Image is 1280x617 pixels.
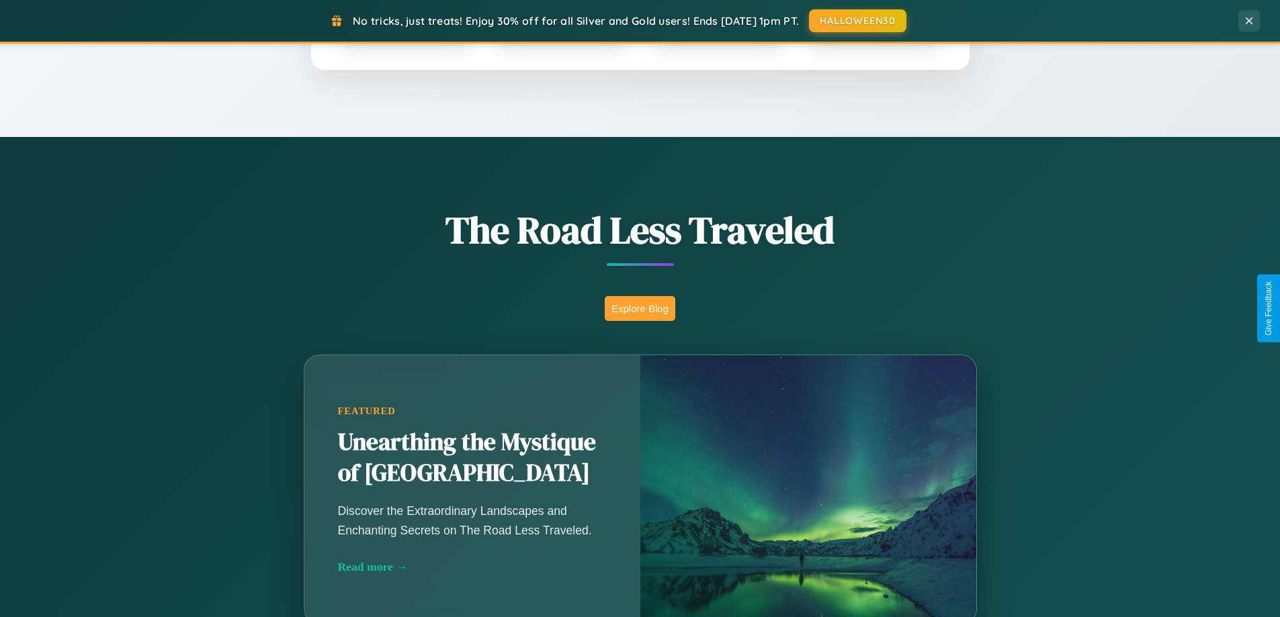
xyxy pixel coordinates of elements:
[1264,281,1273,336] div: Give Feedback
[338,406,607,417] div: Featured
[338,427,607,489] h2: Unearthing the Mystique of [GEOGRAPHIC_DATA]
[809,9,906,32] button: HALLOWEEN30
[338,502,607,539] p: Discover the Extraordinary Landscapes and Enchanting Secrets on The Road Less Traveled.
[338,560,607,574] div: Read more →
[605,296,675,321] button: Explore Blog
[353,14,799,28] span: No tricks, just treats! Enjoy 30% off for all Silver and Gold users! Ends [DATE] 1pm PT.
[237,204,1043,256] h1: The Road Less Traveled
